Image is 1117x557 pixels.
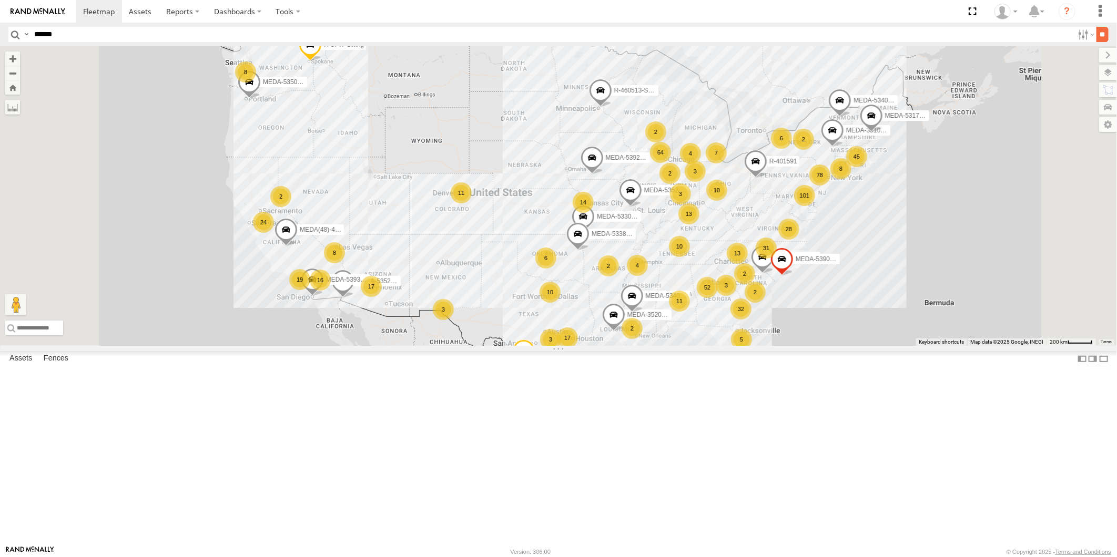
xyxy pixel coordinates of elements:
div: 52 [697,277,718,298]
a: Terms (opens in new tab) [1101,340,1112,344]
label: Map Settings [1099,117,1117,132]
button: Drag Pegman onto the map to open Street View [5,294,26,315]
span: MEDA-531726-Swing [885,112,946,119]
div: 8 [235,61,256,82]
div: 45 [846,146,867,167]
div: 8 [830,158,851,179]
div: 13 [727,243,748,264]
button: Map Scale: 200 km per 44 pixels [1047,338,1096,346]
div: 16 [310,270,331,291]
div: 2 [645,121,666,142]
div: 4 [680,143,701,164]
div: 19 [289,269,310,290]
span: 200 km [1050,339,1068,345]
label: Assets [4,352,37,366]
div: 13 [678,203,699,224]
label: Measure [5,100,20,115]
span: MEDA-533802-Roll [592,231,646,238]
div: 7 [706,142,727,163]
div: 4 [627,255,648,276]
div: 11 [669,291,690,312]
label: Search Query [22,27,31,42]
div: 3 [670,183,691,204]
div: 6 [771,128,792,149]
span: MEDA(48)-484405-Roll [300,226,365,233]
div: 10 [706,180,727,201]
div: 17 [557,327,578,348]
span: MEDA-535215-Roll [357,277,411,285]
div: 2 [270,186,291,207]
div: 11 [451,182,472,203]
span: MEDA-539280-Roll [606,154,660,161]
span: MEDA-352008-Roll [627,311,682,318]
div: 3 [685,161,706,182]
div: 10 [540,282,561,303]
label: Dock Summary Table to the Right [1088,351,1098,366]
span: Map data ©2025 Google, INEGI [970,339,1043,345]
span: MEDA-539001-Roll [796,255,850,263]
div: 6 [535,247,556,269]
span: MEDA-539303-Roll [326,276,380,284]
div: 8 [324,242,345,263]
div: © Copyright 2025 - [1007,549,1111,555]
a: Terms and Conditions [1055,549,1111,555]
div: 17 [361,276,382,297]
div: 2 [793,129,814,150]
div: 3 [716,275,737,296]
span: R-401591 [769,158,797,165]
div: 2 [745,282,766,303]
span: MEDA-535014-Roll [263,78,317,86]
button: Keyboard shortcuts [919,338,964,346]
a: Visit our Website [6,546,54,557]
div: Jennifer Albro [991,4,1021,19]
div: 78 [809,164,830,185]
label: Search Filter Options [1074,27,1096,42]
div: 2 [598,255,619,276]
span: MEDA-535204-Roll [644,187,698,194]
div: 2 [622,318,643,339]
div: 2 [734,263,755,284]
div: Version: 306.00 [511,549,551,555]
i: ? [1059,3,1075,20]
label: Fences [38,352,74,366]
span: MEDA-533004-Roll [597,213,651,221]
div: 2 [659,163,681,184]
div: 24 [253,212,274,233]
div: 101 [794,185,815,206]
img: rand-logo.svg [11,8,65,15]
span: MEDA-534032-Roll [646,292,700,300]
button: Zoom out [5,66,20,80]
span: MEDA-351006-Roll [846,127,900,134]
div: 28 [778,219,799,240]
div: 32 [730,298,752,319]
span: R-460513-Swing [614,87,661,94]
div: 14 [573,192,594,213]
label: Hide Summary Table [1099,351,1109,366]
div: 64 [650,142,671,163]
span: MEDA-534010-Roll [854,97,908,104]
button: Zoom in [5,51,20,66]
button: Zoom Home [5,80,20,95]
div: 31 [756,238,777,259]
div: 5 [731,329,752,350]
label: Dock Summary Table to the Left [1077,351,1088,366]
div: 10 [669,236,690,257]
div: 3 [433,299,454,320]
div: 3 [540,329,561,350]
